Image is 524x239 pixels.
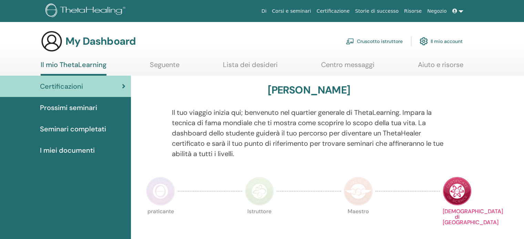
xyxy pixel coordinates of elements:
img: generic-user-icon.jpg [41,30,63,52]
img: Certificate of Science [443,177,472,206]
a: Corsi e seminari [269,5,314,18]
a: Negozio [424,5,449,18]
p: Istruttore [245,209,274,238]
a: Il mio ThetaLearning [41,61,106,76]
a: Centro messaggi [321,61,374,74]
a: Risorse [401,5,424,18]
p: praticante [146,209,175,238]
img: chalkboard-teacher.svg [346,38,354,44]
img: Instructor [245,177,274,206]
span: Prossimi seminari [40,102,97,113]
p: [DEMOGRAPHIC_DATA] di [GEOGRAPHIC_DATA] [443,209,472,238]
span: Certificazioni [40,81,83,91]
p: Il tuo viaggio inizia qui; benvenuto nel quartier generale di ThetaLearning. Impara la tecnica di... [172,107,446,159]
h3: My Dashboard [65,35,136,47]
span: I miei documenti [40,145,95,155]
a: Aiuto e risorse [418,61,463,74]
img: Practitioner [146,177,175,206]
img: logo.png [45,3,128,19]
a: Cruscotto istruttore [346,34,403,49]
a: Lista dei desideri [223,61,278,74]
span: Seminari completati [40,124,106,134]
h3: [PERSON_NAME] [268,84,350,96]
img: cog.svg [420,35,428,47]
a: Seguente [150,61,179,74]
p: Maestro [344,209,373,238]
a: Il mio account [420,34,463,49]
a: Certificazione [314,5,352,18]
img: Master [344,177,373,206]
a: Storie di successo [352,5,401,18]
a: Di [259,5,269,18]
